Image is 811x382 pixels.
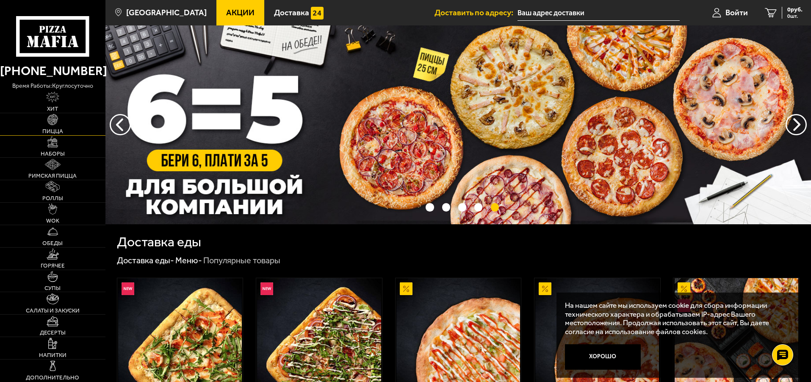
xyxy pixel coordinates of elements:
[39,352,66,358] span: Напитки
[786,114,807,135] button: предыдущий
[41,263,65,269] span: Горячее
[435,8,518,17] span: Доставить по адресу:
[26,308,80,314] span: Салаты и закуски
[565,301,786,336] p: На нашем сайте мы используем cookie для сбора информации технического характера и обрабатываем IP...
[41,151,65,157] span: Наборы
[226,8,255,17] span: Акции
[42,240,63,246] span: Обеды
[442,203,450,211] button: точки переключения
[787,7,803,13] span: 0 руб.
[110,114,131,135] button: следующий
[518,5,680,21] input: Ваш адрес доставки
[426,203,434,211] button: точки переключения
[260,282,273,295] img: Новинка
[117,235,201,249] h1: Доставка еды
[42,128,63,134] span: Пицца
[28,173,77,179] span: Римская пицца
[42,195,63,201] span: Роллы
[491,203,499,211] button: точки переключения
[175,255,202,265] a: Меню-
[787,14,803,19] span: 0 шт.
[40,330,66,336] span: Десерты
[474,203,482,211] button: точки переключения
[46,218,59,224] span: WOK
[126,8,207,17] span: [GEOGRAPHIC_DATA]
[44,285,61,291] span: Супы
[203,255,280,266] div: Популярные товары
[122,282,134,295] img: Новинка
[274,8,309,17] span: Доставка
[400,282,412,295] img: Акционный
[565,344,641,370] button: Хорошо
[725,8,748,17] span: Войти
[678,282,690,295] img: Акционный
[26,375,79,381] span: Дополнительно
[117,255,174,265] a: Доставка еды-
[458,203,466,211] button: точки переключения
[311,7,324,20] img: 15daf4d41897b9f0e9f617042186c801.svg
[47,106,58,112] span: Хит
[539,282,551,295] img: Акционный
